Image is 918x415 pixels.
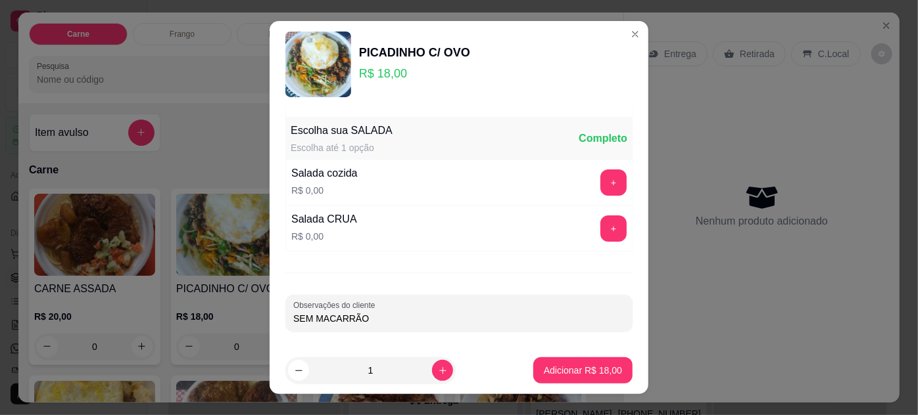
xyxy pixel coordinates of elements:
[291,141,393,154] div: Escolha até 1 opção
[544,364,622,377] p: Adicionar R$ 18,00
[285,32,351,97] img: product-image
[293,312,625,325] input: Observações do cliente
[533,357,633,383] button: Adicionar R$ 18,00
[359,64,470,83] p: R$ 18,00
[600,215,627,242] button: add
[291,211,357,227] div: Salada CRUA
[600,169,627,196] button: add
[625,24,646,45] button: Close
[432,360,453,381] button: increase-product-quantity
[579,131,627,146] div: Completo
[291,123,393,139] div: Escolha sua SALADA
[288,360,309,381] button: decrease-product-quantity
[293,299,379,311] label: Observações do cliente
[291,230,357,243] p: R$ 0,00
[359,43,470,62] div: PICADINHO C/ OVO
[291,184,358,197] p: R$ 0,00
[291,165,358,181] div: Salada cozida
